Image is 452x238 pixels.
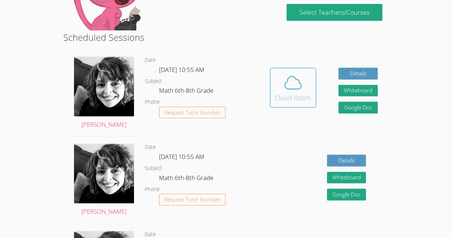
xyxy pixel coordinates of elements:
[74,144,134,203] img: avatar.png
[159,65,204,74] span: [DATE] 10:55 AM
[164,197,220,202] span: Request Tutor Number
[145,56,156,65] dt: Date
[159,152,204,161] span: [DATE] 10:55 AM
[270,68,316,108] button: Cloud Room
[164,110,220,115] span: Request Tutor Number
[145,143,156,152] dt: Date
[327,189,366,200] a: Google Doc
[74,144,134,217] a: [PERSON_NAME]
[145,77,162,86] dt: Subject
[338,102,378,113] a: Google Doc
[74,57,134,130] a: [PERSON_NAME]
[145,185,160,194] dt: Phone
[327,155,366,166] a: Details
[159,86,215,98] dd: Math 6th-8th Grade
[338,85,378,97] button: Whiteboard
[287,4,382,21] a: Select Teachers/Courses
[327,172,366,184] button: Whiteboard
[159,107,226,118] button: Request Tutor Number
[63,30,389,44] h2: Scheduled Sessions
[275,93,311,103] div: Cloud Room
[145,164,162,173] dt: Subject
[74,57,134,116] img: avatar.png
[159,194,226,205] button: Request Tutor Number
[145,98,160,107] dt: Phone
[159,173,215,185] dd: Math 6th-8th Grade
[338,68,378,79] a: Details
